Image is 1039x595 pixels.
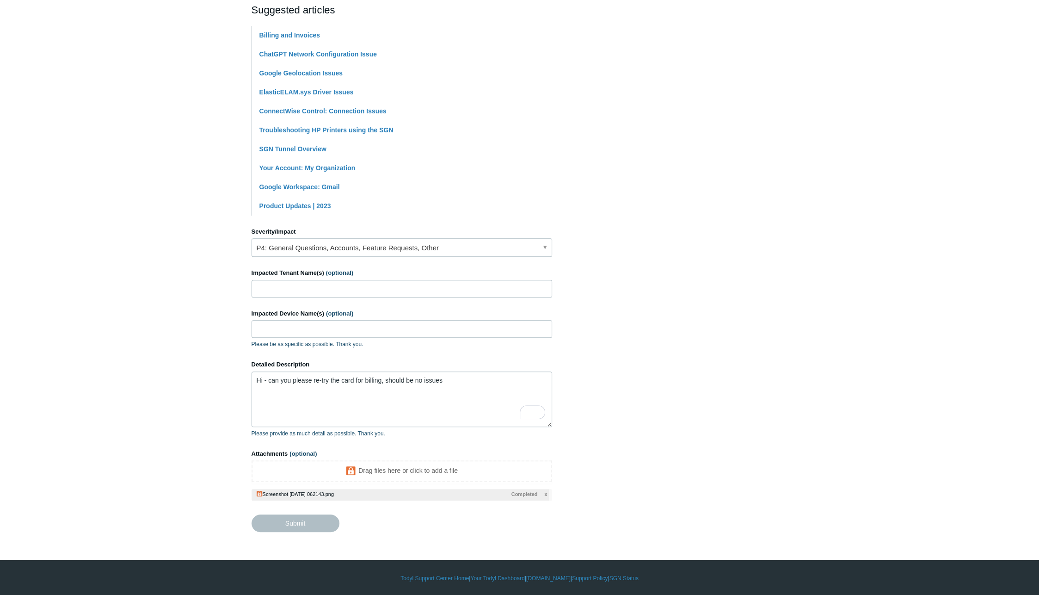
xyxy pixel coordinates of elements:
[259,107,387,115] a: ConnectWise Control: Connection Issues
[470,574,524,583] a: Your Todyl Dashboard
[259,145,326,153] a: SGN Tunnel Overview
[259,50,377,58] a: ChatGPT Network Configuration Issue
[259,164,356,172] a: Your Account: My Organization
[511,490,538,498] span: Completed
[252,429,552,438] p: Please provide as much detail as possible. Thank you.
[259,31,320,39] a: Billing and Invoices
[572,574,608,583] a: Support Policy
[400,574,469,583] a: Todyl Support Center Home
[609,574,639,583] a: SGN Status
[252,238,552,257] a: P4: General Questions, Accounts, Feature Requests, Other
[259,202,331,210] a: Product Updates | 2023
[259,183,340,191] a: Google Workspace: Gmail
[526,574,571,583] a: [DOMAIN_NAME]
[252,268,552,278] label: Impacted Tenant Name(s)
[289,450,317,457] span: (optional)
[252,514,339,532] input: Submit
[326,269,353,276] span: (optional)
[252,574,788,583] div: | | | |
[252,372,552,427] textarea: To enrich screen reader interactions, please activate Accessibility in Grammarly extension settings
[252,309,552,318] label: Impacted Device Name(s)
[252,227,552,236] label: Severity/Impact
[259,126,393,134] a: Troubleshooting HP Printers using the SGN
[252,360,552,369] label: Detailed Description
[326,310,353,317] span: (optional)
[544,490,547,498] span: x
[252,2,552,18] h2: Suggested articles
[252,340,552,348] p: Please be as specific as possible. Thank you.
[259,88,354,96] a: ElasticELAM.sys Driver Issues
[259,69,343,77] a: Google Geolocation Issues
[252,449,552,459] label: Attachments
